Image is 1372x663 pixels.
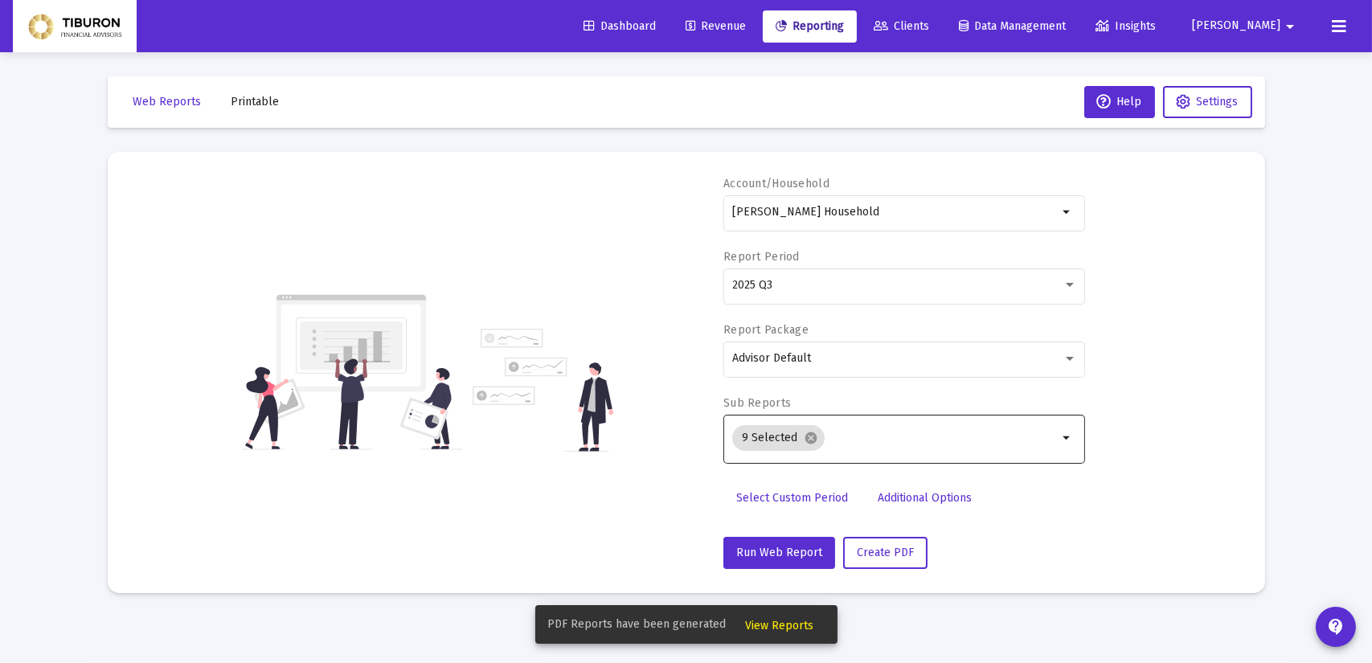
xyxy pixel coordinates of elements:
span: Printable [231,95,280,108]
span: Reporting [776,19,844,33]
span: View Reports [746,619,814,632]
span: Help [1097,95,1142,108]
mat-icon: arrow_drop_down [1058,203,1077,222]
span: Clients [874,19,929,33]
mat-chip-list: Selection [732,422,1058,454]
span: Revenue [686,19,746,33]
img: reporting [242,293,463,452]
mat-icon: arrow_drop_down [1280,10,1300,43]
span: Advisor Default [732,351,811,365]
span: PDF Reports have been generated [548,616,727,632]
span: Insights [1096,19,1156,33]
button: Settings [1163,86,1252,118]
label: Sub Reports [723,396,791,410]
button: View Reports [733,610,827,639]
mat-icon: arrow_drop_down [1058,428,1077,448]
button: Printable [219,86,293,118]
a: Revenue [673,10,759,43]
span: 2025 Q3 [732,278,772,292]
a: Reporting [763,10,857,43]
label: Account/Household [723,177,829,190]
span: Select Custom Period [736,491,848,505]
button: Help [1084,86,1155,118]
span: Create PDF [857,546,914,559]
mat-icon: cancel [804,431,818,445]
span: Settings [1197,95,1239,108]
button: Run Web Report [723,537,835,569]
span: Data Management [959,19,1066,33]
span: Run Web Report [736,546,822,559]
label: Report Period [723,250,800,264]
img: reporting-alt [473,329,613,452]
mat-icon: contact_support [1326,617,1345,636]
button: Create PDF [843,537,928,569]
span: [PERSON_NAME] [1192,19,1280,33]
button: [PERSON_NAME] [1173,10,1319,42]
img: Dashboard [25,10,125,43]
button: Web Reports [121,86,215,118]
input: Search or select an account or household [732,206,1058,219]
a: Insights [1083,10,1169,43]
span: Additional Options [878,491,972,505]
label: Report Package [723,323,809,337]
mat-chip: 9 Selected [732,425,825,451]
a: Data Management [946,10,1079,43]
a: Clients [861,10,942,43]
a: Dashboard [571,10,669,43]
span: Dashboard [584,19,656,33]
span: Web Reports [133,95,202,108]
